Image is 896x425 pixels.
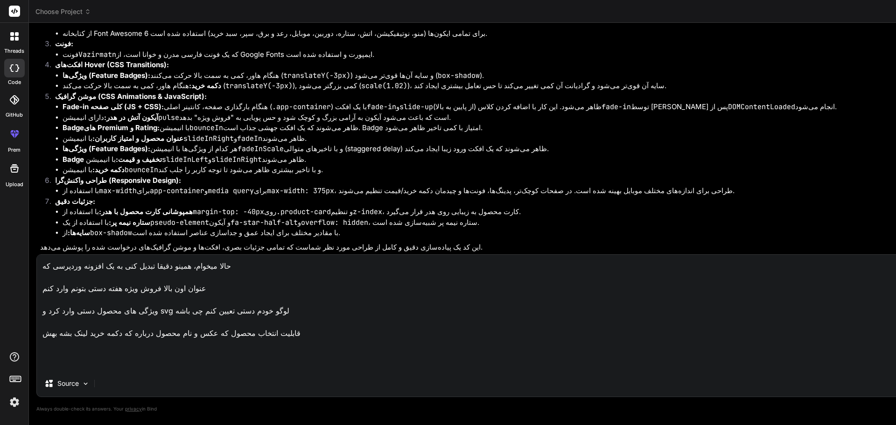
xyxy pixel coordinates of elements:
[225,81,293,91] code: translateY(-3px)
[399,102,433,111] code: slide-up
[6,181,23,188] label: Upload
[189,123,223,132] code: bounceIn
[125,165,158,174] code: bounceIn
[6,111,23,119] label: GitHub
[104,113,158,122] strong: آیکون آتش در هدر:
[99,207,193,216] strong: همپوشانی کارت محصول با هدر:
[7,394,22,410] img: settings
[353,207,382,216] code: z-index
[35,7,91,16] span: Choose Project
[82,380,90,388] img: Pick Models
[8,78,21,86] label: code
[237,134,262,143] code: fadeIn
[272,102,331,111] code: .app-container
[63,144,150,153] strong: ویژگی‌ها (Feature Badges):
[90,228,132,237] code: box-shadow
[92,134,183,143] strong: عنوان محصول و امتیاز کاربران:
[68,228,90,237] strong: سایه‌ها:
[183,134,234,143] code: slideInRight
[63,155,162,164] strong: Badge تخفیف و قیمت:
[728,102,795,111] code: DOMContentLoaded
[208,186,254,195] code: media query
[63,102,164,111] strong: Fade-in کلی صفحه (JS + CSS):
[238,144,284,153] code: fadeInScale
[438,71,480,80] code: box-shadow
[267,186,334,195] code: max-width: 375px
[55,197,95,206] strong: جزئیات دقیق:
[276,207,331,216] code: .product-card
[92,165,125,174] strong: دکمه خرید:
[4,47,24,55] label: threads
[367,102,396,111] code: fade-in
[283,71,350,80] code: translateY(-3px)
[158,113,179,122] code: pulse
[63,71,150,80] strong: ویژگی‌ها (Feature Badges):
[57,379,79,388] p: Source
[78,50,116,59] code: Vazirmatn
[55,60,169,69] strong: افکت‌های Hover (CSS Transitions):
[301,218,368,227] code: overflow: hidden
[55,176,181,185] strong: طراحی واکنش‌گرا (Responsive Design):
[109,218,150,227] strong: ستاره نیمه پر:
[150,218,209,227] code: pseudo-element
[8,146,21,154] label: prem
[162,155,208,164] code: slideInLeft
[55,92,207,101] strong: موشن گرافیک (CSS Animations & JavaScript):
[99,186,137,195] code: max-width
[211,155,262,164] code: slideInRight
[55,39,73,48] strong: فونت:
[189,81,221,90] strong: دکمه خرید:
[361,81,407,91] code: scale(1.02)
[602,102,631,111] code: fade-in
[150,186,204,195] code: app-container
[125,406,142,411] span: privacy
[231,218,298,227] code: fa-star-half-alt
[63,123,160,132] strong: Badgeهای Premium و Rating:
[193,207,264,216] code: margin-top: -40px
